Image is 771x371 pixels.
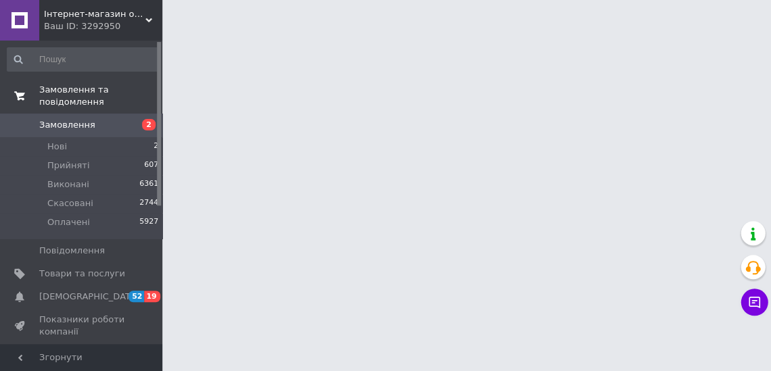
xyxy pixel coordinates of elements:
span: 2744 [139,197,158,209]
span: Виконані [47,178,89,191]
span: Прийняті [47,159,89,172]
span: 2 [142,119,156,130]
span: Скасовані [47,197,93,209]
span: 2 [154,141,158,153]
span: Замовлення та повідомлення [39,84,162,108]
div: Ваш ID: 3292950 [44,20,162,32]
span: 52 [128,291,144,302]
span: 6361 [139,178,158,191]
span: Оплачені [47,216,90,228]
span: Інтернет-магазин одягу для сну та дому "Bonitahome" [44,8,145,20]
input: Пошук [7,47,160,72]
span: Повідомлення [39,245,105,257]
span: Показники роботи компанії [39,314,125,338]
span: 607 [144,159,158,172]
span: 5927 [139,216,158,228]
span: [DEMOGRAPHIC_DATA] [39,291,139,303]
span: Замовлення [39,119,95,131]
span: Товари та послуги [39,268,125,280]
button: Чат з покупцем [741,289,768,316]
span: Нові [47,141,67,153]
span: 19 [144,291,160,302]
